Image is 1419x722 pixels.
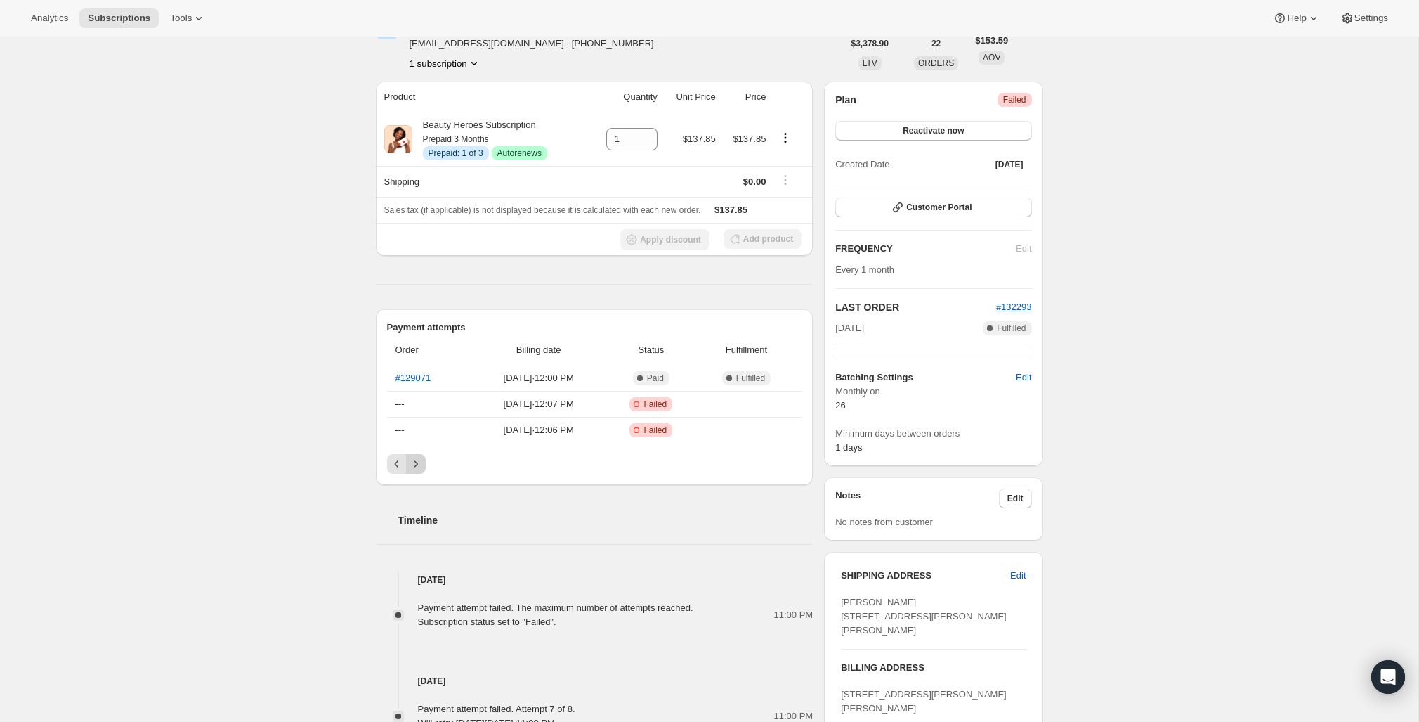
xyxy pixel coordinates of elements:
th: Quantity [589,82,662,112]
h2: LAST ORDER [835,300,996,314]
span: [EMAIL_ADDRESS][DOMAIN_NAME] · [PHONE_NUMBER] [410,37,654,51]
button: Help [1264,8,1328,28]
span: Status [611,343,691,357]
span: Analytics [31,13,68,24]
span: Edit [1016,370,1031,385]
span: Billing date [474,343,602,357]
h3: BILLING ADDRESS [841,661,1026,675]
h2: Plan [835,93,856,107]
button: Next [406,454,426,474]
h2: Timeline [398,513,813,527]
small: Prepaid 3 Months [423,134,489,144]
span: 22 [931,38,941,49]
button: Product actions [774,130,797,146]
h4: [DATE] [376,674,813,688]
span: Monthly on [835,385,1031,399]
span: Minimum days between orders [835,427,1031,441]
th: Product [376,82,589,112]
span: Every 1 month [835,264,894,275]
button: Tools [162,8,214,28]
h6: Batching Settings [835,370,1016,385]
span: Failed [1003,94,1026,105]
span: Settings [1354,13,1388,24]
span: 11:00 PM [774,608,813,622]
a: #129071 [395,373,431,383]
h3: SHIPPING ADDRESS [841,569,1010,583]
h3: Notes [835,489,999,508]
span: Tools [170,13,192,24]
span: Fulfillment [700,343,793,357]
button: Edit [1007,366,1040,389]
div: Payment attempt failed. The maximum number of attempts reached. Subscription status set to "Failed". [418,601,693,629]
span: $137.85 [683,134,716,144]
span: --- [395,425,405,435]
span: Prepaid: 1 of 3 [429,148,483,159]
span: [PERSON_NAME] [STREET_ADDRESS][PERSON_NAME][PERSON_NAME] [841,597,1007,636]
span: Autorenews [497,148,542,159]
span: --- [395,399,405,409]
span: Sales tax (if applicable) is not displayed because it is calculated with each new order. [384,205,701,215]
button: Reactivate now [835,121,1031,141]
span: $0.00 [743,176,766,187]
button: Analytics [22,8,77,28]
div: Open Intercom Messenger [1371,660,1405,694]
button: Edit [999,489,1032,508]
span: Customer Portal [906,202,972,213]
span: Fulfilled [997,323,1026,334]
span: [DATE] [835,321,864,335]
span: Reactivate now [903,125,964,136]
span: No notes from customer [835,517,933,527]
th: Shipping [376,166,589,197]
h2: FREQUENCY [835,242,1016,256]
button: 22 [923,34,949,53]
button: Shipping actions [774,172,797,188]
span: Edit [1010,569,1026,583]
span: $137.85 [714,205,747,215]
button: [DATE] [987,155,1032,174]
button: #132293 [996,300,1032,314]
th: Price [720,82,771,112]
button: Customer Portal [835,198,1031,217]
span: [DATE] [995,159,1024,170]
nav: Pagination [387,454,802,474]
th: Order [387,335,471,366]
span: AOV [983,53,1000,63]
span: $153.59 [975,34,1008,48]
button: $3,378.90 [843,34,897,53]
span: Failed [643,425,667,436]
div: Beauty Heroes Subscription [412,118,547,160]
span: 1 days [835,442,862,453]
span: LTV [863,58,877,68]
a: #132293 [996,302,1032,312]
button: Edit [1002,565,1034,587]
span: Subscriptions [88,13,150,24]
span: ORDERS [918,58,954,68]
h2: Payment attempts [387,321,802,335]
h4: [DATE] [376,573,813,587]
button: Settings [1332,8,1397,28]
span: [STREET_ADDRESS][PERSON_NAME][PERSON_NAME] [841,689,1007,714]
span: $137.85 [733,134,766,144]
span: Failed [643,399,667,410]
button: Subscriptions [79,8,159,28]
span: 26 [835,400,845,411]
span: [DATE] · 12:07 PM [474,397,602,411]
th: Unit Price [662,82,720,112]
span: [DATE] · 12:00 PM [474,371,602,385]
span: $3,378.90 [851,38,889,49]
span: Help [1287,13,1306,24]
span: Fulfilled [736,373,765,384]
span: Created Date [835,157,889,172]
button: Previous [387,454,407,474]
button: Product actions [410,56,481,70]
img: product img [384,125,412,153]
span: [DATE] · 12:06 PM [474,423,602,437]
span: Edit [1007,493,1024,504]
span: Paid [647,373,664,384]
